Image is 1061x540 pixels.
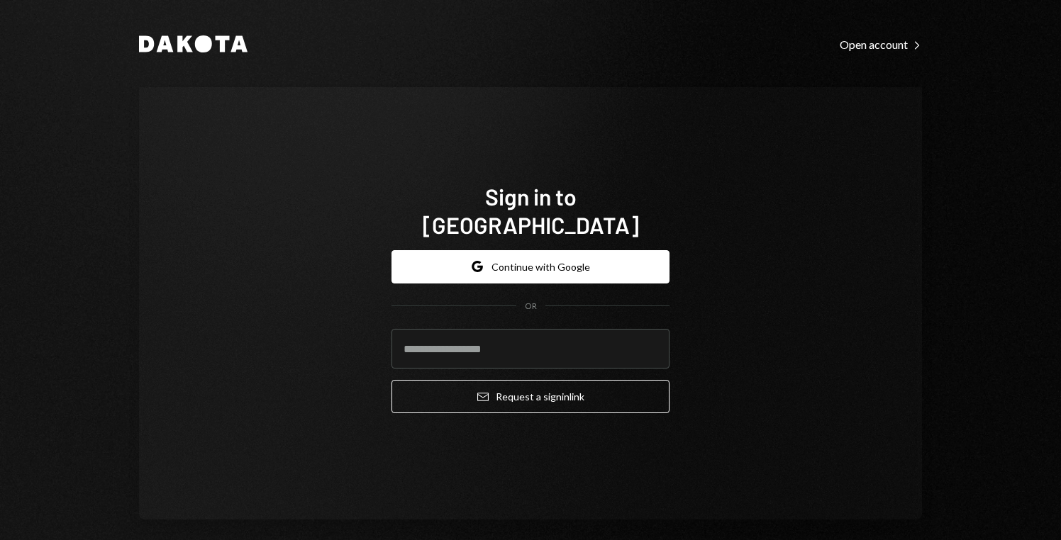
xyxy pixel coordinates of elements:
div: OR [525,300,537,313]
div: Open account [840,38,922,52]
button: Continue with Google [391,250,670,283]
button: Request a signinlink [391,380,670,413]
a: Open account [840,36,922,52]
h1: Sign in to [GEOGRAPHIC_DATA] [391,182,670,239]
